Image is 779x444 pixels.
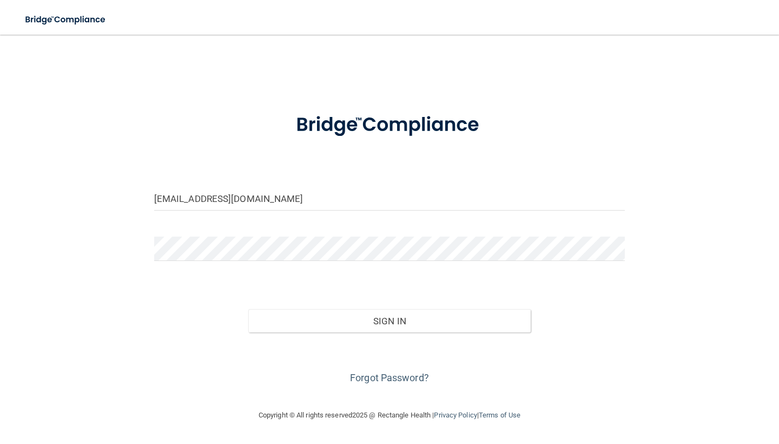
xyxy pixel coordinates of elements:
a: Forgot Password? [350,372,429,383]
img: bridge_compliance_login_screen.278c3ca4.svg [16,9,116,31]
div: Copyright © All rights reserved 2025 @ Rectangle Health | | [192,398,587,433]
a: Privacy Policy [434,411,477,419]
img: bridge_compliance_login_screen.278c3ca4.svg [276,100,503,151]
button: Sign In [248,309,531,333]
input: Email [154,186,625,211]
a: Terms of Use [479,411,520,419]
